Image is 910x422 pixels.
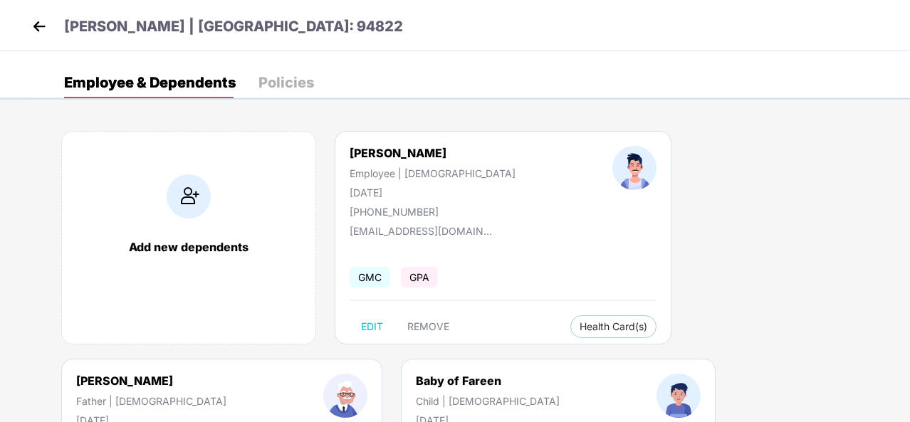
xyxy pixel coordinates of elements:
[167,174,211,218] img: addIcon
[407,321,449,332] span: REMOVE
[570,315,657,338] button: Health Card(s)
[350,167,516,179] div: Employee | [DEMOGRAPHIC_DATA]
[64,75,236,90] div: Employee & Dependents
[350,267,390,288] span: GMC
[350,225,492,237] div: [EMAIL_ADDRESS][DOMAIN_NAME]
[580,323,647,330] span: Health Card(s)
[361,321,383,332] span: EDIT
[401,267,438,288] span: GPA
[64,16,403,38] p: [PERSON_NAME] | [GEOGRAPHIC_DATA]: 94822
[416,395,560,407] div: Child | [DEMOGRAPHIC_DATA]
[612,146,657,190] img: profileImage
[258,75,314,90] div: Policies
[657,374,701,418] img: profileImage
[76,374,226,388] div: [PERSON_NAME]
[350,206,516,218] div: [PHONE_NUMBER]
[76,240,301,254] div: Add new dependents
[28,16,50,37] img: back
[76,395,226,407] div: Father | [DEMOGRAPHIC_DATA]
[396,315,461,338] button: REMOVE
[350,186,516,199] div: [DATE]
[416,374,560,388] div: Baby of Fareen
[323,374,367,418] img: profileImage
[350,146,516,160] div: [PERSON_NAME]
[350,315,394,338] button: EDIT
